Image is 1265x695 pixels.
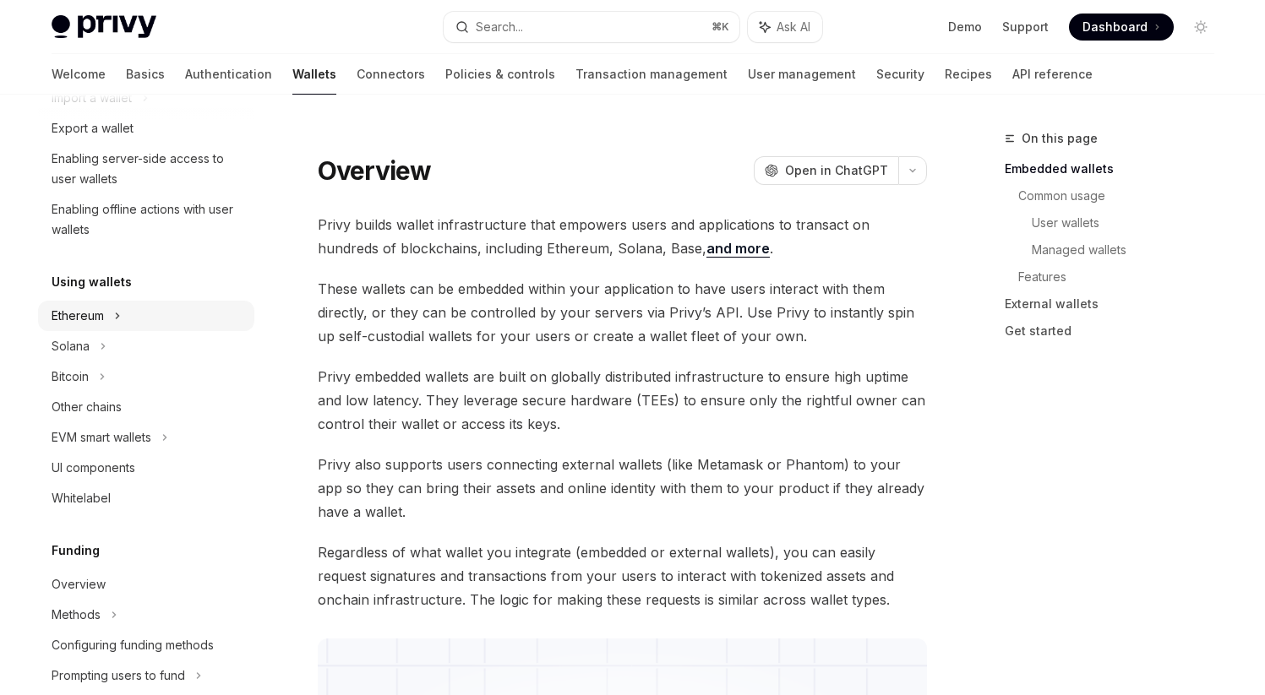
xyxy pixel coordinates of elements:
a: Enabling offline actions with user wallets [38,194,254,245]
a: Common usage [1018,182,1228,209]
span: On this page [1022,128,1098,149]
span: Privy embedded wallets are built on globally distributed infrastructure to ensure high uptime and... [318,365,927,436]
div: Bitcoin [52,367,89,387]
span: Privy builds wallet infrastructure that empowers users and applications to transact on hundreds o... [318,213,927,260]
a: Wallets [292,54,336,95]
img: light logo [52,15,156,39]
a: Welcome [52,54,106,95]
button: Ask AI [748,12,822,42]
a: Export a wallet [38,113,254,144]
span: Open in ChatGPT [785,162,888,179]
a: API reference [1012,54,1093,95]
a: Demo [948,19,982,35]
a: Authentication [185,54,272,95]
a: User wallets [1032,209,1228,236]
a: Get started [1005,318,1228,345]
a: Whitelabel [38,483,254,513]
a: Transaction management [575,54,728,95]
button: Search...⌘K [444,12,739,42]
h1: Overview [318,155,432,186]
div: Other chains [52,397,122,417]
a: Security [876,54,924,95]
a: Other chains [38,392,254,422]
h5: Using wallets [52,272,132,292]
a: and more [706,240,770,258]
div: Solana [52,336,90,356]
div: Export a wallet [52,118,134,138]
button: Toggle dark mode [1187,14,1214,41]
a: Embedded wallets [1005,155,1228,182]
a: Dashboard [1069,14,1174,41]
div: Enabling offline actions with user wallets [52,199,244,240]
a: Overview [38,569,254,600]
a: Recipes [945,54,992,95]
button: Open in ChatGPT [754,156,898,185]
span: Regardless of what wallet you integrate (embedded or external wallets), you can easily request si... [318,540,927,611]
span: Dashboard [1082,19,1148,35]
div: UI components [52,458,135,478]
a: External wallets [1005,290,1228,318]
a: Managed wallets [1032,236,1228,263]
div: Ethereum [52,306,104,326]
div: Prompting users to fund [52,665,185,686]
h5: Funding [52,540,100,561]
span: Ask AI [777,19,810,35]
span: ⌘ K [712,20,729,34]
div: Search... [476,17,523,37]
div: Overview [52,574,106,595]
a: Basics [126,54,165,95]
a: User management [748,54,856,95]
div: Enabling server-side access to user wallets [52,149,244,189]
a: UI components [38,453,254,483]
div: EVM smart wallets [52,427,151,448]
div: Methods [52,605,101,625]
a: Configuring funding methods [38,630,254,660]
div: Configuring funding methods [52,635,214,655]
a: Support [1002,19,1049,35]
span: Privy also supports users connecting external wallets (like Metamask or Phantom) to your app so t... [318,453,927,524]
a: Enabling server-side access to user wallets [38,144,254,194]
a: Features [1018,263,1228,290]
span: These wallets can be embedded within your application to have users interact with them directly, ... [318,277,927,348]
a: Policies & controls [445,54,555,95]
a: Connectors [357,54,425,95]
div: Whitelabel [52,488,111,508]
